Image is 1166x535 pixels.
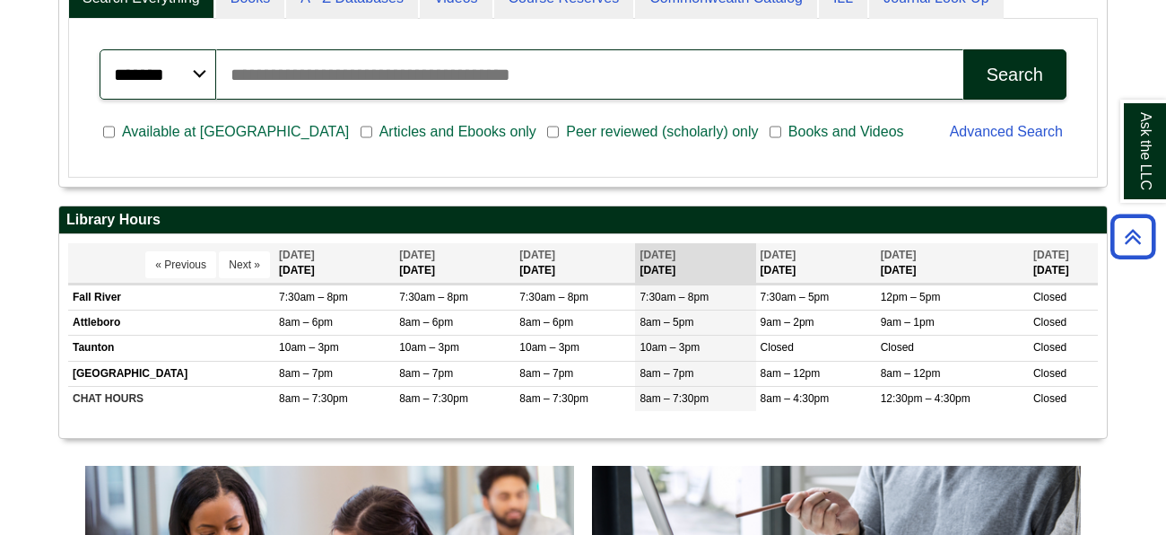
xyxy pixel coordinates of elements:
span: [DATE] [279,249,315,261]
th: [DATE] [876,243,1029,284]
span: 7:30am – 8pm [519,291,588,303]
div: Search [987,65,1043,85]
span: [DATE] [881,249,917,261]
button: Search [963,49,1066,100]
span: 8am – 5pm [640,316,693,329]
span: Books and Videos [781,121,911,143]
th: [DATE] [635,243,755,284]
td: Taunton [68,336,274,361]
a: Advanced Search [950,124,1063,139]
span: 9am – 2pm [761,316,814,329]
span: Available at [GEOGRAPHIC_DATA] [115,121,356,143]
span: 8am – 7:30pm [279,392,348,405]
input: Books and Videos [770,124,781,140]
span: Closed [1033,392,1066,405]
span: 8am – 7pm [279,367,333,380]
h2: Library Hours [59,206,1107,234]
span: 8am – 4:30pm [761,392,830,405]
button: « Previous [145,251,216,278]
span: [DATE] [640,249,675,261]
span: [DATE] [399,249,435,261]
input: Articles and Ebooks only [361,124,372,140]
span: 8am – 12pm [881,367,941,380]
span: [DATE] [1033,249,1069,261]
span: Articles and Ebooks only [372,121,544,143]
span: 12:30pm – 4:30pm [881,392,970,405]
span: Closed [761,341,794,354]
span: 8am – 7:30pm [519,392,588,405]
span: [DATE] [761,249,796,261]
span: 7:30am – 8pm [279,291,348,303]
span: 7:30am – 8pm [640,291,709,303]
span: 10am – 3pm [519,341,579,354]
span: [DATE] [519,249,555,261]
input: Peer reviewed (scholarly) only [547,124,559,140]
span: 10am – 3pm [640,341,700,354]
span: Closed [1033,367,1066,380]
button: Next » [219,251,270,278]
span: 7:30am – 8pm [399,291,468,303]
td: Fall River [68,285,274,311]
span: Closed [1033,291,1066,303]
span: 10am – 3pm [279,341,339,354]
span: 8am – 7pm [519,367,573,380]
td: [GEOGRAPHIC_DATA] [68,361,274,386]
span: 8am – 7pm [399,367,453,380]
span: Closed [1033,316,1066,329]
span: 8am – 12pm [761,367,821,380]
td: CHAT HOURS [68,386,274,411]
span: 8am – 6pm [399,316,453,329]
th: [DATE] [515,243,635,284]
span: 9am – 1pm [881,316,935,329]
th: [DATE] [274,243,395,284]
td: Attleboro [68,311,274,336]
span: Closed [881,341,914,354]
span: 10am – 3pm [399,341,459,354]
span: 8am – 7pm [640,367,693,380]
span: 8am – 7:30pm [399,392,468,405]
span: 8am – 6pm [279,316,333,329]
th: [DATE] [1029,243,1098,284]
span: 8am – 7:30pm [640,392,709,405]
span: 8am – 6pm [519,316,573,329]
input: Available at [GEOGRAPHIC_DATA] [103,124,115,140]
span: Closed [1033,341,1066,354]
a: Back to Top [1104,224,1162,249]
th: [DATE] [395,243,515,284]
span: 12pm – 5pm [881,291,941,303]
span: Peer reviewed (scholarly) only [559,121,765,143]
span: 7:30am – 5pm [761,291,830,303]
th: [DATE] [756,243,876,284]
